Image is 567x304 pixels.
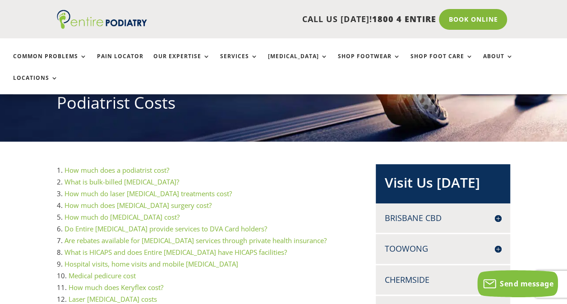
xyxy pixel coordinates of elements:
[65,177,179,186] a: What is bulk-billed [MEDICAL_DATA]?
[57,92,511,119] h1: Podiatrist Costs
[385,212,501,224] h4: Brisbane CBD
[439,9,507,30] a: Book Online
[65,224,267,233] a: Do Entire [MEDICAL_DATA] provide services to DVA Card holders?
[65,201,212,210] a: How much does [MEDICAL_DATA] surgery cost?
[158,14,436,25] p: CALL US [DATE]!
[13,75,58,94] a: Locations
[153,53,210,73] a: Our Expertise
[338,53,401,73] a: Shop Footwear
[385,243,501,254] h4: Toowong
[220,53,258,73] a: Services
[483,53,513,73] a: About
[57,10,147,29] img: logo (1)
[372,14,436,24] span: 1800 4 ENTIRE
[97,53,143,73] a: Pain Locator
[65,236,327,245] a: Are rebates available for [MEDICAL_DATA] services through private health insurance?
[385,274,501,286] h4: Chermside
[69,271,136,280] a: Medical pedicure cost
[500,279,553,289] span: Send message
[69,295,157,304] a: Laser [MEDICAL_DATA] costs
[65,189,232,198] a: How much do laser [MEDICAL_DATA] treatments cost?
[268,53,328,73] a: [MEDICAL_DATA]
[69,283,163,292] a: How much does Keryflex cost?
[57,22,147,31] a: Entire Podiatry
[385,173,501,197] h2: Visit Us [DATE]
[65,212,180,221] a: How much do [MEDICAL_DATA] cost?
[477,270,558,297] button: Send message
[410,53,473,73] a: Shop Foot Care
[65,248,287,257] a: What is HICAPS and does Entire [MEDICAL_DATA] have HICAPS facilities?
[65,166,169,175] a: How much does a podiatrist cost?
[13,53,87,73] a: Common Problems
[65,259,238,268] a: Hospital visits, home visits and mobile [MEDICAL_DATA]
